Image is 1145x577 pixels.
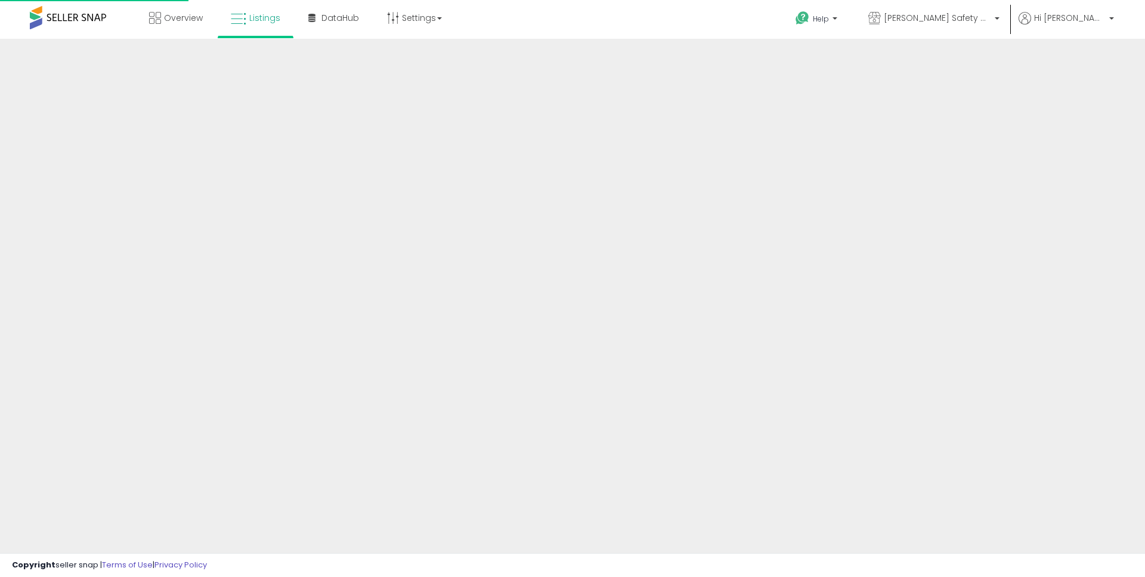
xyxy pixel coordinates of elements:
[786,2,849,39] a: Help
[813,14,829,24] span: Help
[1019,12,1114,39] a: Hi [PERSON_NAME]
[249,12,280,24] span: Listings
[164,12,203,24] span: Overview
[1034,12,1106,24] span: Hi [PERSON_NAME]
[884,12,991,24] span: [PERSON_NAME] Safety & Supply
[321,12,359,24] span: DataHub
[795,11,810,26] i: Get Help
